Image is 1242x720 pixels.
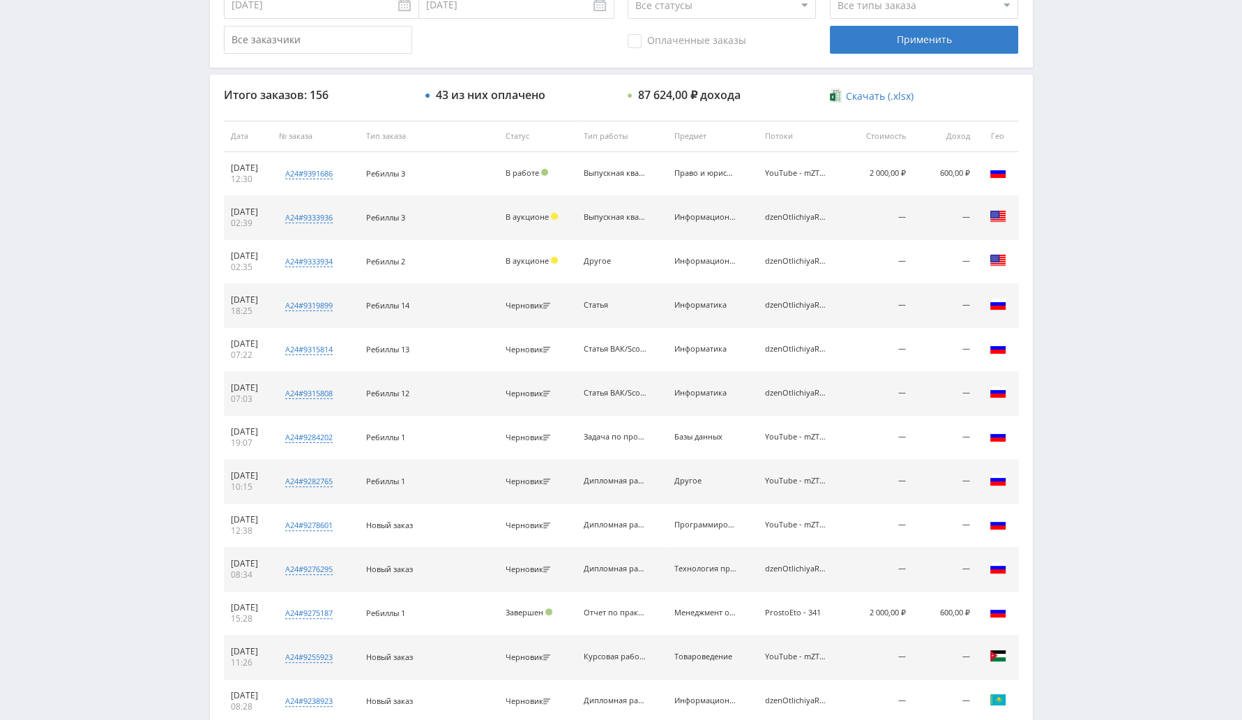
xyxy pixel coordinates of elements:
[285,388,333,399] div: a24#9315808
[285,344,333,355] div: a24#9315814
[231,350,266,361] div: 07:22
[224,26,412,54] input: Все заказчики
[912,240,976,284] td: —
[366,168,405,179] span: Ребиллы 3
[628,34,746,48] span: Оплаченные заказы
[990,603,1006,620] img: rus.png
[231,393,266,405] div: 07:03
[990,691,1006,708] img: kaz.png
[765,257,828,266] div: dzenOtlichiyaReferatDiplom
[231,602,266,613] div: [DATE]
[285,696,333,707] div: a24#9238923
[765,389,828,398] div: dzenOtlichiyaReferatDiplom
[912,416,976,460] td: —
[912,328,976,372] td: —
[667,121,758,152] th: Предмет
[231,514,266,525] div: [DATE]
[830,26,1018,54] div: Применить
[912,284,976,328] td: —
[499,121,577,152] th: Статус
[366,520,413,530] span: Новый заказ
[584,477,646,486] div: Дипломная работа
[848,196,912,240] td: —
[506,653,554,662] div: Черновик
[674,564,737,573] div: Технология продовольственных продуктов и товаров
[506,607,543,617] span: Завершен
[577,121,667,152] th: Тип работы
[366,564,413,574] span: Новый заказ
[584,564,646,573] div: Дипломная работа
[848,592,912,636] td: 2 000,00 ₽
[912,548,976,592] td: —
[231,262,266,273] div: 02:35
[846,91,914,102] span: Скачать (.xlsx)
[366,432,405,442] span: Ребиллы 1
[990,252,1006,269] img: usa.png
[848,121,912,152] th: Стоимость
[990,296,1006,313] img: rus.png
[990,472,1006,488] img: rus.png
[990,647,1006,664] img: jor.png
[584,213,646,222] div: Выпускная квалификационная работа (ВКР)
[674,520,737,530] div: Программирование
[366,696,413,706] span: Новый заказ
[506,521,554,530] div: Черновик
[231,426,266,437] div: [DATE]
[366,388,409,398] span: Ребиллы 12
[231,294,266,306] div: [DATE]
[231,306,266,317] div: 18:25
[912,152,976,196] td: 600,00 ₽
[506,697,554,706] div: Черновик
[765,169,828,178] div: YouTube - mZTdu7qcJOA
[584,520,646,530] div: Дипломная работа
[224,89,412,101] div: Итого заказов: 156
[506,433,554,442] div: Черновик
[977,121,1019,152] th: Гео
[674,652,737,661] div: Товароведение
[584,345,646,354] div: Статья ВАК/Scopus
[848,372,912,416] td: —
[990,428,1006,444] img: rus.png
[584,608,646,617] div: Отчет по практике
[506,211,549,222] span: В аукционе
[848,636,912,680] td: —
[231,437,266,449] div: 19:07
[366,476,405,486] span: Ребиллы 1
[674,389,737,398] div: Информатика
[506,255,549,266] span: В аукционе
[990,560,1006,576] img: rus.png
[285,520,333,531] div: a24#9278601
[366,212,405,223] span: Ребиллы 3
[674,213,737,222] div: Информационные технологии
[231,207,266,218] div: [DATE]
[541,169,548,176] span: Подтвержден
[285,608,333,619] div: a24#9275187
[285,564,333,575] div: a24#9276295
[285,300,333,311] div: a24#9319899
[765,696,828,705] div: dzenOtlichiyaReferatDiplom
[758,121,849,152] th: Потоки
[366,300,409,310] span: Ребиллы 14
[231,174,266,185] div: 12:30
[231,701,266,712] div: 08:28
[285,476,333,487] div: a24#9282765
[545,608,552,615] span: Подтвержден
[765,477,828,486] div: YouTube - mZTdu7qcJOA
[231,657,266,668] div: 11:26
[231,382,266,393] div: [DATE]
[231,481,266,493] div: 10:15
[436,89,545,101] div: 43 из них оплачено
[830,89,842,103] img: xlsx
[674,345,737,354] div: Информатика
[366,344,409,354] span: Ребиллы 13
[359,121,499,152] th: Тип заказа
[231,525,266,537] div: 12:38
[551,257,558,264] span: Холд
[506,345,554,354] div: Черновик
[912,121,976,152] th: Доход
[285,256,333,267] div: a24#9333934
[912,636,976,680] td: —
[674,433,737,442] div: Базы данных
[272,121,359,152] th: № заказа
[285,432,333,443] div: a24#9284202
